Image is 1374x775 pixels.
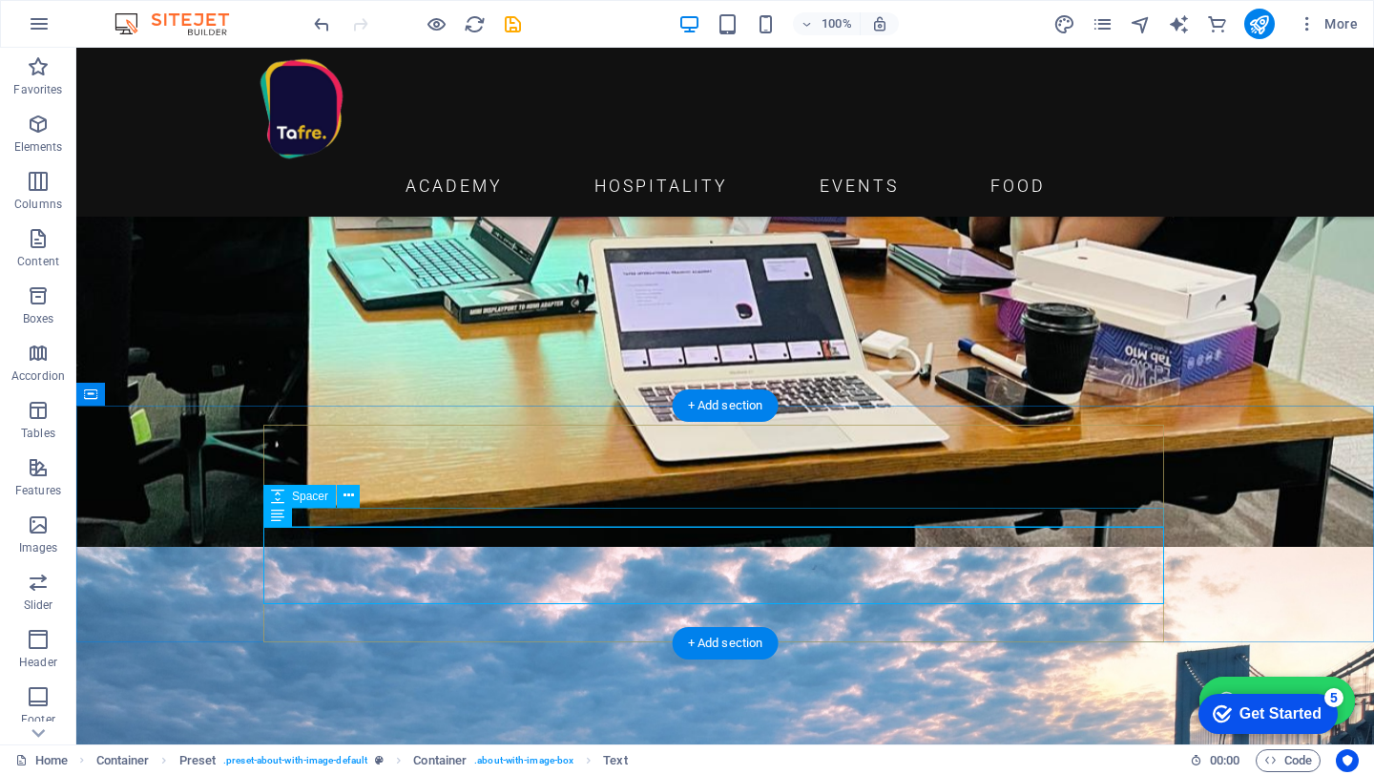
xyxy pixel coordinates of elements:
[1290,9,1365,39] button: More
[413,749,467,772] span: Click to select. Double-click to edit
[501,12,524,35] button: save
[11,368,65,384] p: Accordion
[1244,9,1275,39] button: publish
[1210,749,1239,772] span: 00 00
[21,426,55,441] p: Tables
[311,13,333,35] i: Undo: Change text (Ctrl+Z)
[96,749,628,772] nav: breadcrumb
[871,15,888,32] i: On resize automatically adjust zoom level to fit chosen device.
[673,389,779,422] div: + Add section
[24,597,53,613] p: Slider
[464,13,486,35] i: Reload page
[141,4,160,23] div: 5
[19,540,58,555] p: Images
[56,21,138,38] div: Get Started
[1298,14,1358,33] span: More
[793,12,861,35] button: 100%
[1336,749,1359,772] button: Usercentrics
[474,749,573,772] span: . about-with-image-box
[1053,13,1075,35] i: Design (Ctrl+Alt+Y)
[822,12,852,35] h6: 100%
[1130,12,1153,35] button: navigator
[1168,12,1191,35] button: text_generator
[17,254,59,269] p: Content
[375,755,384,765] i: This element is a customizable preset
[15,749,68,772] a: Click to cancel selection. Double-click to open Pages
[1223,753,1226,767] span: :
[110,12,253,35] img: Editor Logo
[1206,12,1229,35] button: commerce
[1130,13,1152,35] i: Navigator
[23,311,54,326] p: Boxes
[19,655,57,670] p: Header
[673,627,779,660] div: + Add section
[15,483,61,498] p: Features
[1168,13,1190,35] i: AI Writer
[603,749,627,772] span: Click to select. Double-click to edit
[96,749,150,772] span: Click to select. Double-click to edit
[1206,13,1228,35] i: Commerce
[1092,13,1114,35] i: Pages (Ctrl+Alt+S)
[21,712,55,727] p: Footer
[223,749,367,772] span: . preset-about-with-image-default
[1264,749,1312,772] span: Code
[292,491,328,502] span: Spacer
[425,12,448,35] button: Click here to leave preview mode and continue editing
[179,749,217,772] span: Click to select. Double-click to edit
[15,10,155,50] div: Get Started 5 items remaining, 0% complete
[14,197,62,212] p: Columns
[310,12,333,35] button: undo
[1190,749,1240,772] h6: Session time
[1053,12,1076,35] button: design
[1092,12,1114,35] button: pages
[14,139,63,155] p: Elements
[502,13,524,35] i: Save (Ctrl+S)
[13,82,62,97] p: Favorites
[1256,749,1321,772] button: Code
[463,12,486,35] button: reload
